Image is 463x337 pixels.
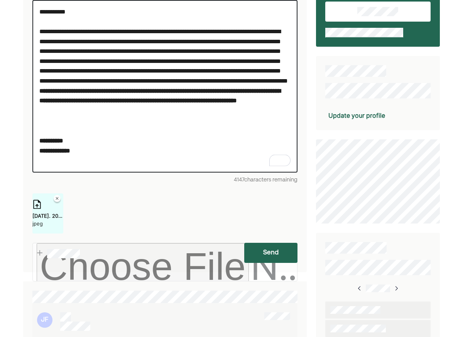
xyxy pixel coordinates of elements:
button: Send [244,243,297,263]
div: JF [37,312,52,328]
img: right-arrow [393,285,399,291]
div: [DATE]. 2025 - Sep 30.2025.jpeg [32,212,63,220]
div: Update your profile [328,111,385,120]
div: jpeg [32,220,63,227]
img: right-arrow [357,285,363,291]
div: 4147 characters remaining [32,176,297,184]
